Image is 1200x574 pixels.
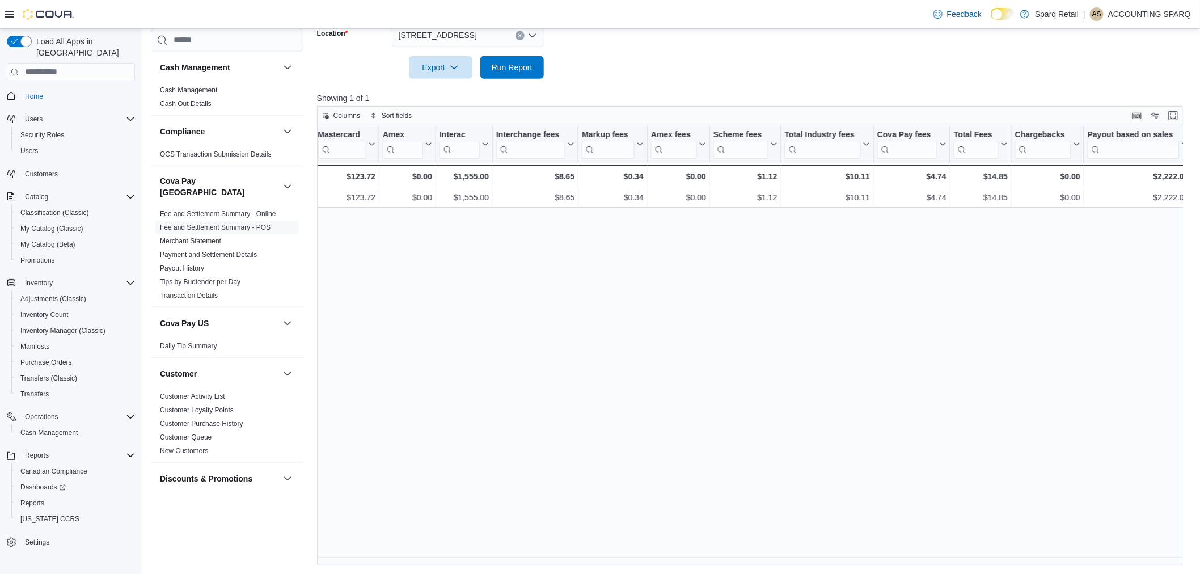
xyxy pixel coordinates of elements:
[954,191,1008,204] div: $14.85
[16,222,135,235] span: My Catalog (Classic)
[947,9,982,20] span: Feedback
[160,222,271,231] span: Fee and Settlement Summary - POS
[160,291,218,299] a: Transaction Details
[25,192,48,201] span: Catalog
[496,129,574,158] button: Interchange fees
[151,339,303,357] div: Cova Pay US
[440,191,489,204] div: $1,555.00
[281,179,294,193] button: Cova Pay [GEOGRAPHIC_DATA]
[11,495,140,511] button: Reports
[318,191,375,204] div: $123.72
[160,61,278,73] button: Cash Management
[16,372,135,385] span: Transfers (Classic)
[383,129,423,158] div: Amex
[160,472,252,484] h3: Discounts & Promotions
[25,412,58,421] span: Operations
[20,130,64,140] span: Security Roles
[1035,7,1079,21] p: Sparq Retail
[1088,129,1180,140] div: Payout based on sales
[281,60,294,74] button: Cash Management
[20,146,38,155] span: Users
[785,191,870,204] div: $10.11
[496,170,574,183] div: $8.65
[20,535,54,549] a: Settings
[11,205,140,221] button: Classification (Classic)
[16,480,70,494] a: Dashboards
[582,129,635,140] div: Markup fees
[16,340,54,353] a: Manifests
[1015,191,1080,204] div: $0.00
[160,277,240,285] a: Tips by Budtender per Day
[16,426,135,440] span: Cash Management
[160,446,208,454] a: New Customers
[160,317,278,328] button: Cova Pay US
[16,465,92,478] a: Canadian Compliance
[160,341,217,349] a: Daily Tip Summary
[954,129,1008,158] button: Total Fees
[160,223,271,231] a: Fee and Settlement Summary - POS
[1108,7,1191,21] p: ACCOUNTING SPARQ
[160,391,225,400] span: Customer Activity List
[929,3,986,26] a: Feedback
[409,56,472,79] button: Export
[11,354,140,370] button: Purchase Orders
[713,170,778,183] div: $1.12
[160,368,278,379] button: Customer
[383,191,432,204] div: $0.00
[160,99,212,107] a: Cash Out Details
[160,392,225,400] a: Customer Activity List
[416,56,466,79] span: Export
[1090,7,1104,21] div: ACCOUNTING SPARQ
[785,129,870,158] button: Total Industry fees
[20,256,55,265] span: Promotions
[16,372,82,385] a: Transfers (Classic)
[11,463,140,479] button: Canadian Compliance
[1092,7,1101,21] span: AS
[20,410,63,424] button: Operations
[713,129,768,140] div: Scheme fees
[160,209,276,218] span: Fee and Settlement Summary - Online
[11,479,140,495] a: Dashboards
[651,191,706,204] div: $0.00
[582,170,644,183] div: $0.34
[20,390,49,399] span: Transfers
[16,512,135,526] span: Washington CCRS
[20,240,75,249] span: My Catalog (Beta)
[11,127,140,143] button: Security Roles
[20,190,53,204] button: Catalog
[160,99,212,108] span: Cash Out Details
[16,387,53,401] a: Transfers
[20,167,62,181] a: Customers
[877,191,947,204] div: $4.74
[528,31,537,40] button: Open list of options
[785,170,870,183] div: $10.11
[16,292,91,306] a: Adjustments (Classic)
[11,386,140,402] button: Transfers
[16,480,135,494] span: Dashboards
[160,264,204,272] a: Payout History
[16,496,49,510] a: Reports
[25,92,43,101] span: Home
[25,170,58,179] span: Customers
[20,224,83,233] span: My Catalog (Classic)
[160,406,234,413] a: Customer Loyalty Points
[20,276,57,290] button: Inventory
[160,277,240,286] span: Tips by Budtender per Day
[160,125,278,137] button: Compliance
[318,109,365,123] button: Columns
[1130,109,1144,123] button: Keyboard shortcuts
[954,170,1008,183] div: $14.85
[16,144,43,158] a: Users
[318,129,366,140] div: Mastercard
[492,62,533,73] span: Run Report
[317,92,1192,104] p: Showing 1 of 1
[160,472,278,484] button: Discounts & Promotions
[382,111,412,120] span: Sort fields
[20,342,49,351] span: Manifests
[651,129,706,158] button: Amex fees
[383,170,432,183] div: $0.00
[160,250,257,259] span: Payment and Settlement Details
[20,514,79,524] span: [US_STATE] CCRS
[160,86,217,94] a: Cash Management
